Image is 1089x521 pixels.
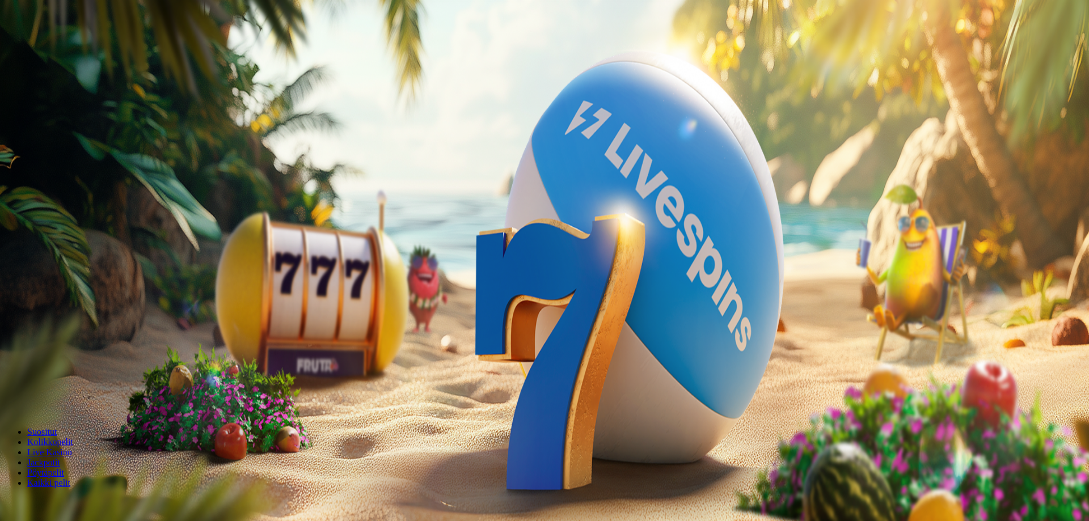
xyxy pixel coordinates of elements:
[27,437,73,447] span: Kolikkopelit
[5,408,1084,488] nav: Lobby
[27,478,70,488] span: Kaikki pelit
[27,458,60,467] span: Jackpotit
[27,427,57,437] span: Suositut
[27,447,72,457] span: Live Kasino
[27,468,64,477] span: Pöytäpelit
[5,408,1084,509] header: Lobby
